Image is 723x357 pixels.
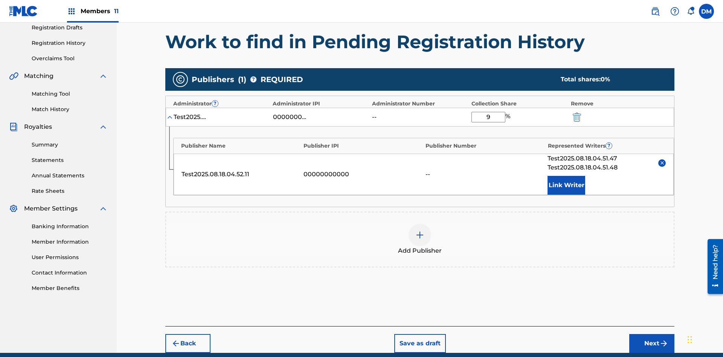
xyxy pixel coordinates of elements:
[182,170,300,179] div: Test2025.08.18.04.52.11
[659,160,665,166] img: remove-from-list-button
[67,7,76,16] img: Top Rightsholders
[699,4,714,19] div: User Menu
[181,142,300,150] div: Publisher Name
[24,122,52,131] span: Royalties
[372,100,468,108] div: Administrator Number
[571,100,667,108] div: Remove
[9,204,18,213] img: Member Settings
[304,142,422,150] div: Publisher IPI
[176,75,185,84] img: publishers
[561,75,659,84] div: Total shares:
[24,204,78,213] span: Member Settings
[32,253,108,261] a: User Permissions
[670,7,679,16] img: help
[99,72,108,81] img: expand
[32,141,108,149] a: Summary
[415,230,424,240] img: add
[99,204,108,213] img: expand
[166,113,174,121] img: expand-cell-toggle
[648,4,663,19] a: Public Search
[9,72,18,81] img: Matching
[629,334,674,353] button: Next
[687,8,694,15] div: Notifications
[99,122,108,131] img: expand
[667,4,682,19] div: Help
[32,223,108,230] a: Banking Information
[601,76,610,83] span: 0 %
[32,39,108,47] a: Registration History
[32,269,108,277] a: Contact Information
[548,176,585,195] button: Link Writer
[471,100,567,108] div: Collection Share
[505,112,512,122] span: %
[212,101,218,107] span: ?
[548,142,667,150] div: Represented Writers
[398,246,442,255] span: Add Publisher
[250,76,256,82] span: ?
[32,156,108,164] a: Statements
[165,31,674,53] h1: Work to find in Pending Registration History
[548,154,653,172] span: Test2025.08.18.04.51.47 Test2025.08.18.04.51.48
[32,172,108,180] a: Annual Statements
[192,74,234,85] span: Publishers
[32,238,108,246] a: Member Information
[702,236,723,298] iframe: Resource Center
[81,7,119,15] span: Members
[171,339,180,348] img: 7ee5dd4eb1f8a8e3ef2f.svg
[606,143,612,149] span: ?
[32,90,108,98] a: Matching Tool
[32,55,108,63] a: Overclaims Tool
[32,187,108,195] a: Rate Sheets
[24,72,53,81] span: Matching
[114,8,119,15] span: 11
[426,142,544,150] div: Publisher Number
[659,339,668,348] img: f7272a7cc735f4ea7f67.svg
[573,113,581,122] img: 12a2ab48e56ec057fbd8.svg
[685,321,723,357] iframe: Chat Widget
[261,74,303,85] span: REQUIRED
[394,334,446,353] button: Save as draft
[165,334,210,353] button: Back
[426,170,544,179] div: --
[651,7,660,16] img: search
[9,122,18,131] img: Royalties
[273,100,368,108] div: Administrator IPI
[9,6,38,17] img: MLC Logo
[688,328,692,351] div: Drag
[238,74,246,85] span: ( 1 )
[32,24,108,32] a: Registration Drafts
[32,105,108,113] a: Match History
[304,170,422,179] div: 00000000000
[173,100,269,108] div: Administrator
[32,284,108,292] a: Member Benefits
